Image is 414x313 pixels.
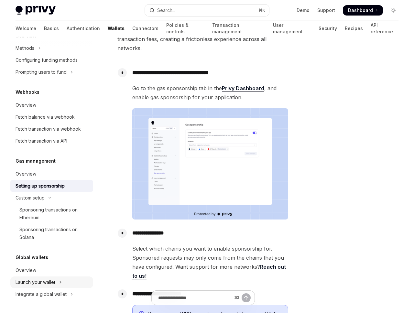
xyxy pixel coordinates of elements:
a: Policies & controls [166,21,204,36]
div: Setting up sponsorship [16,182,65,190]
span: Setting up native gas sponsorship allows your app to pay for all transaction fees, creating a fri... [117,26,289,53]
div: Fetch transaction via API [16,137,67,145]
a: Fetch transaction via API [10,135,93,147]
a: Sponsoring transactions on Ethereum [10,204,93,223]
div: Integrate a global wallet [16,290,67,298]
div: Overview [16,170,36,178]
button: Toggle Methods section [10,42,93,54]
span: Select which chains you want to enable sponsorship for. Sponsored requests may only come from the... [132,244,288,280]
div: Fetch transaction via webhook [16,125,81,133]
span: Go to the gas sponsorship tab in the , and enable gas sponsorship for your application. [132,84,288,102]
button: Send message [242,293,251,302]
a: Support [317,7,335,14]
div: Sponsoring transactions on Solana [19,226,89,241]
button: Toggle dark mode [388,5,398,16]
button: Toggle Integrate a global wallet section [10,288,93,300]
button: Toggle Custom setup section [10,192,93,204]
h5: Webhooks [16,88,39,96]
div: Fetch balance via webhook [16,113,75,121]
a: Overview [10,264,93,276]
button: Open search [145,5,269,16]
a: Basics [44,21,59,36]
div: Overview [16,266,36,274]
img: images/gas-sponsorship.png [132,108,288,220]
a: Fetch balance via webhook [10,111,93,123]
a: Security [319,21,337,36]
a: Overview [10,99,93,111]
a: Fetch transaction via webhook [10,123,93,135]
a: Wallets [108,21,125,36]
a: API reference [371,21,398,36]
div: Launch your wallet [16,278,55,286]
a: Configuring funding methods [10,54,93,66]
a: Authentication [67,21,100,36]
span: Dashboard [348,7,373,14]
button: Toggle Launch your wallet section [10,276,93,288]
a: Privy Dashboard [222,85,264,92]
a: Overview [10,168,93,180]
div: Overview [16,101,36,109]
a: Demo [297,7,310,14]
a: Connectors [132,21,158,36]
a: Welcome [16,21,36,36]
div: Sponsoring transactions on Ethereum [19,206,89,221]
button: Toggle Prompting users to fund section [10,66,93,78]
h5: Global wallets [16,254,48,261]
div: Search... [157,6,175,14]
img: light logo [16,6,56,15]
a: Sponsoring transactions on Solana [10,224,93,243]
a: User management [273,21,310,36]
a: Dashboard [343,5,383,16]
div: Configuring funding methods [16,56,78,64]
input: Ask a question... [158,291,232,305]
h5: Gas management [16,157,56,165]
span: ⌘ K [258,8,265,13]
a: Transaction management [212,21,265,36]
div: Prompting users to fund [16,68,67,76]
div: Methods [16,44,34,52]
a: Recipes [345,21,363,36]
a: Setting up sponsorship [10,180,93,192]
div: Custom setup [16,194,45,202]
